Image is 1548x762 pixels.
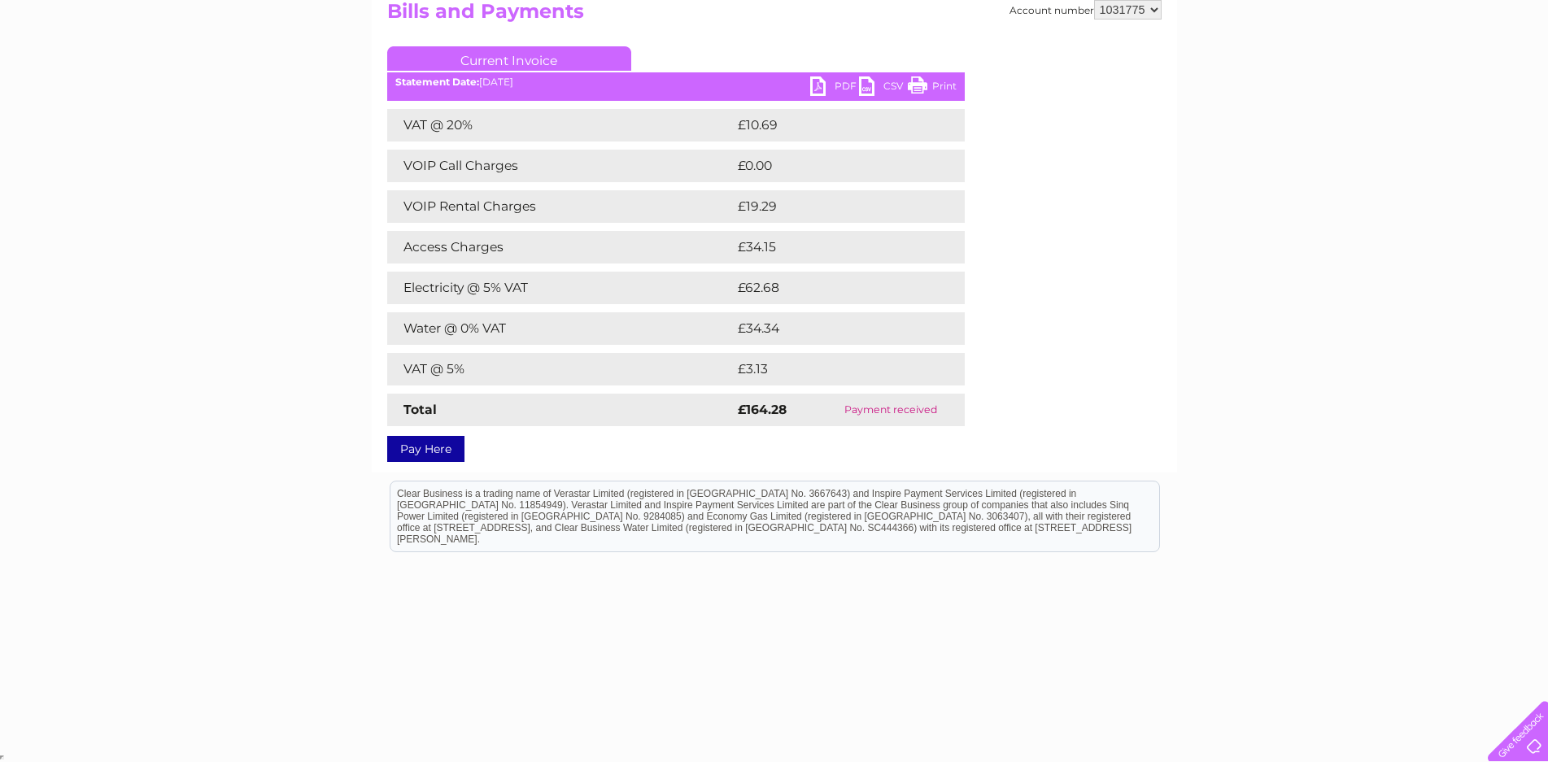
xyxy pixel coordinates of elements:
[387,353,734,385] td: VAT @ 5%
[387,312,734,345] td: Water @ 0% VAT
[734,150,927,182] td: £0.00
[1302,69,1338,81] a: Energy
[55,42,137,92] img: logo.png
[734,190,931,223] td: £19.29
[859,76,908,100] a: CSV
[390,9,1159,79] div: Clear Business is a trading name of Verastar Limited (registered in [GEOGRAPHIC_DATA] No. 3667643...
[1241,8,1354,28] a: 0333 014 3131
[908,76,957,100] a: Print
[734,231,931,263] td: £34.15
[734,109,931,142] td: £10.69
[403,402,437,417] strong: Total
[734,353,924,385] td: £3.13
[1406,69,1430,81] a: Blog
[1262,69,1293,81] a: Water
[387,109,734,142] td: VAT @ 20%
[387,272,734,304] td: Electricity @ 5% VAT
[387,231,734,263] td: Access Charges
[387,190,734,223] td: VOIP Rental Charges
[1348,69,1397,81] a: Telecoms
[734,272,932,304] td: £62.68
[817,394,965,426] td: Payment received
[810,76,859,100] a: PDF
[734,312,932,345] td: £34.34
[1494,69,1533,81] a: Log out
[387,46,631,71] a: Current Invoice
[1440,69,1480,81] a: Contact
[395,76,479,88] b: Statement Date:
[738,402,787,417] strong: £164.28
[387,76,965,88] div: [DATE]
[387,150,734,182] td: VOIP Call Charges
[387,436,464,462] a: Pay Here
